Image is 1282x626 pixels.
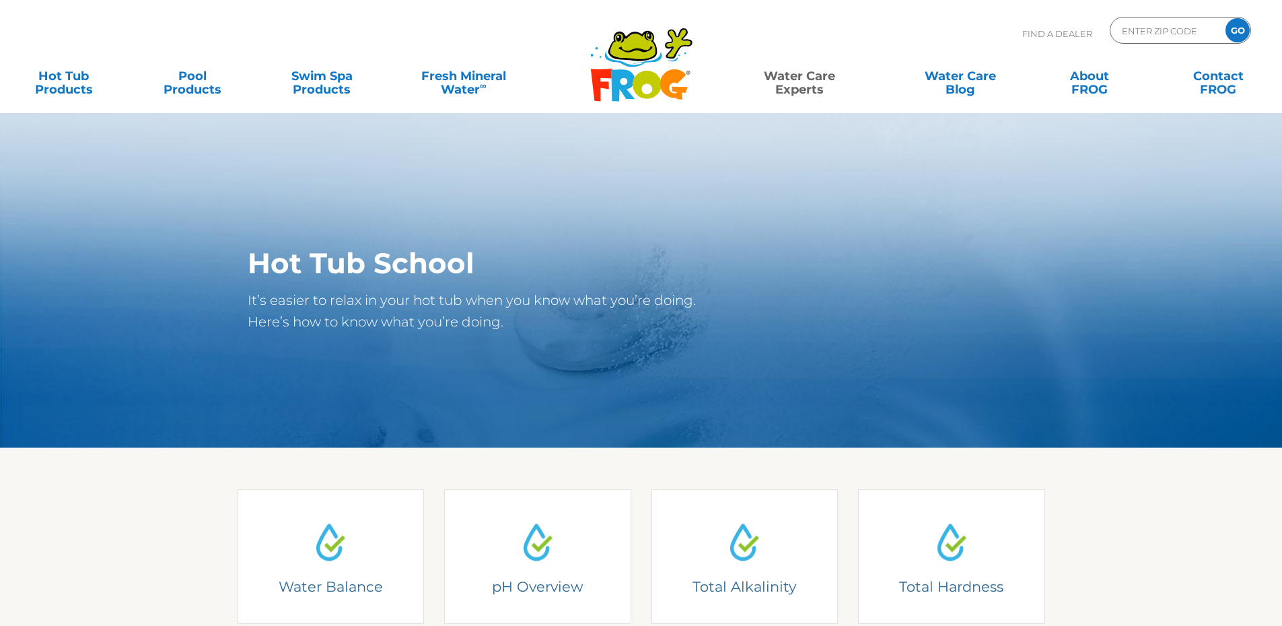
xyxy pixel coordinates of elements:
h4: Total Alkalinity [661,578,828,596]
input: Zip Code Form [1120,21,1211,40]
p: Find A Dealer [1022,17,1092,50]
img: Water Drop Icon [306,517,355,567]
p: It’s easier to relax in your hot tub when you know what you’re doing. Here’s how to know what you... [248,289,724,333]
a: Water Drop IconTotal AlkalinityTotal AlkalinityIdeal Total Alkalinity Range for Hot Tubs: 80-120 [651,489,839,624]
a: Fresh MineralWater∞ [400,63,526,90]
input: GO [1225,18,1250,42]
h4: Water Balance [247,578,414,596]
a: ContactFROG [1168,63,1269,90]
sup: ∞ [480,80,487,91]
a: Water CareExperts [718,63,881,90]
a: Hot TubProducts [13,63,114,90]
a: AboutFROG [1039,63,1139,90]
h1: Hot Tub School [248,247,724,279]
a: PoolProducts [143,63,243,90]
img: Water Drop Icon [719,517,769,567]
a: Swim SpaProducts [272,63,372,90]
h4: Total Hardness [868,578,1035,596]
a: Water Drop IconTotal HardnessCalcium HardnessIdeal Calcium Hardness Range: 150-250 [858,489,1045,624]
a: Water Drop IconWater BalanceUnderstanding Water BalanceThere are two basic elements to pool chemi... [238,489,425,624]
img: Water Drop Icon [513,517,563,567]
a: Water Drop IconpH OverviewpH OverviewIdeal pH Range for Hot Tubs: 7.2 – 7.6 [444,489,631,624]
a: Water CareBlog [910,63,1010,90]
h4: pH Overview [454,578,621,596]
img: Water Drop Icon [927,517,976,567]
